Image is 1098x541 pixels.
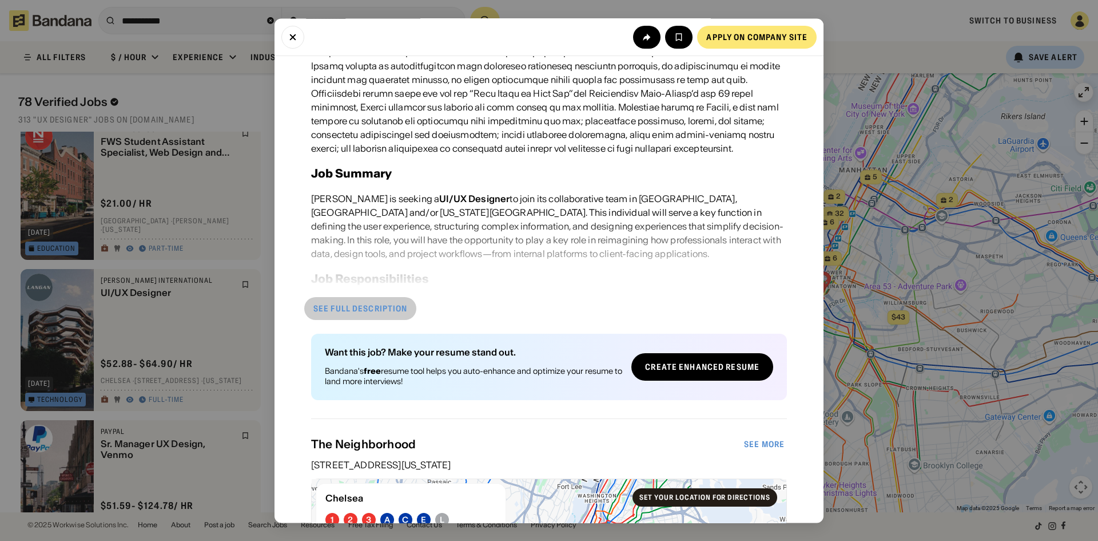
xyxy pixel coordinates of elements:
div: 3 [366,515,371,525]
div: [STREET_ADDRESS][US_STATE] [311,460,787,469]
div: Apply on company site [706,33,807,41]
div: 2 [348,515,353,525]
button: Close [281,25,304,48]
div: Want this job? Make your resume stand out. [325,347,622,357]
div: See full description [313,305,407,313]
div: Set your location for directions [639,494,770,501]
div: Bandana's resume tool helps you auto-enhance and optimize your resume to land more interviews! [325,366,622,386]
div: Create Enhanced Resume [645,363,759,371]
div: C [402,515,408,525]
b: free [364,366,381,376]
div: A [384,515,390,525]
div: L [440,515,444,525]
div: See more [744,440,785,448]
div: Loremi dolorsit ametco adip elitseddoei temporincid utl etdoloremagna aliquaenim adminimv qui nos... [311,4,787,155]
h3: Job Responsibilities [311,270,428,288]
div: 1 [331,515,334,525]
div: UI/UX Designer [439,193,510,204]
div: Chelsea [325,493,496,504]
div: [PERSON_NAME] is seeking a to join its collaborative team in [GEOGRAPHIC_DATA], [GEOGRAPHIC_DATA]... [311,192,787,260]
div: E [421,515,426,525]
h3: Job Summary [311,164,392,183]
div: The Neighborhood [311,437,742,451]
